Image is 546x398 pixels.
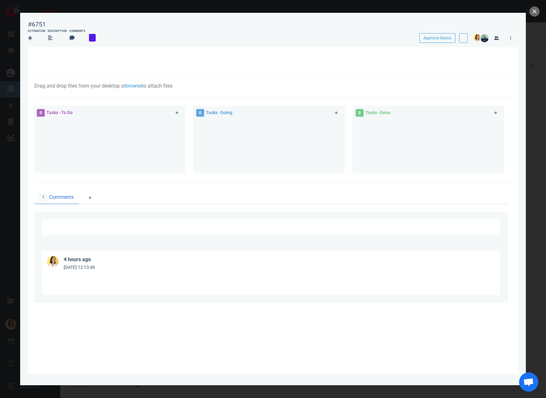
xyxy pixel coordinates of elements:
[142,83,173,89] span: to attach files
[49,193,74,201] span: Comments
[69,29,85,34] div: Comments
[365,110,390,115] span: Tasks - Done
[529,6,540,17] button: close
[356,109,364,117] span: 0
[28,29,45,34] div: Estimation
[473,34,481,42] img: 26
[47,256,59,267] img: 36
[125,83,142,89] a: browse
[480,34,489,42] img: 26
[34,83,125,89] span: Drag and drop files from your desktop or
[519,372,538,392] div: Ouvrir le chat
[64,265,95,270] small: [DATE] 12:13:46
[419,33,455,43] button: Approval Status
[37,109,45,117] span: 0
[64,256,91,263] div: 4 hours ago
[39,193,47,201] span: 1
[48,29,67,34] div: Description
[206,110,232,115] span: Tasks - Doing
[46,110,73,115] span: Tasks - To Do
[196,109,204,117] span: 0
[28,20,46,28] div: #6751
